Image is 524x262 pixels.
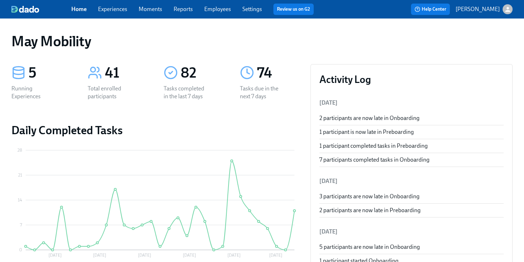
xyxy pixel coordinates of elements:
[11,123,299,137] h2: Daily Completed Tasks
[319,128,504,136] div: 1 participant is now late in Preboarding
[319,114,504,122] div: 2 participants are now late in Onboarding
[18,198,22,203] tspan: 14
[11,33,91,50] h1: May Mobility
[456,5,500,13] p: [PERSON_NAME]
[319,142,504,150] div: 1 participant completed tasks in Preboarding
[319,206,504,214] div: 2 participants are now late in Preboarding
[11,6,39,13] img: dado
[257,64,299,82] div: 74
[181,64,223,82] div: 82
[48,253,62,258] tspan: [DATE]
[18,173,22,178] tspan: 21
[240,85,286,100] div: Tasks due in the next 7 days
[174,6,193,12] a: Reports
[319,73,504,86] h3: Activity Log
[269,253,282,258] tspan: [DATE]
[204,6,231,12] a: Employees
[88,85,133,100] div: Total enrolled participants
[273,4,314,15] button: Review us on G2
[319,223,504,240] li: [DATE]
[20,222,22,227] tspan: 7
[71,6,87,12] a: Home
[319,193,504,200] div: 3 participants are now late in Onboarding
[411,4,450,15] button: Help Center
[105,64,147,82] div: 41
[29,64,71,82] div: 5
[319,156,504,164] div: 7 participants completed tasks in Onboarding
[11,6,71,13] a: dado
[139,6,162,12] a: Moments
[227,253,241,258] tspan: [DATE]
[319,173,504,190] li: [DATE]
[19,247,22,252] tspan: 0
[242,6,262,12] a: Settings
[319,99,338,106] span: [DATE]
[17,148,22,153] tspan: 28
[98,6,127,12] a: Experiences
[93,253,106,258] tspan: [DATE]
[11,85,57,100] div: Running Experiences
[183,253,196,258] tspan: [DATE]
[319,243,504,251] div: 5 participants are now late in Onboarding
[164,85,209,100] div: Tasks completed in the last 7 days
[415,6,446,13] span: Help Center
[277,6,310,13] a: Review us on G2
[456,4,513,14] button: [PERSON_NAME]
[138,253,151,258] tspan: [DATE]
